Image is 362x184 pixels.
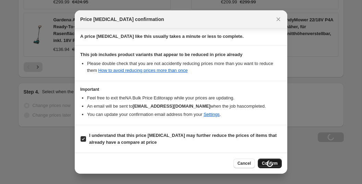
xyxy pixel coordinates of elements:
[89,133,277,145] b: I understand that this price [MEDICAL_DATA] may further reduce the prices of items that already h...
[87,111,282,118] li: You can update your confirmation email address from your .
[98,68,188,73] a: How to avoid reducing prices more than once
[80,34,244,39] b: A price [MEDICAL_DATA] like this usually takes a minute or less to complete.
[204,112,220,117] a: Settings
[80,87,282,92] h3: Important
[87,103,282,110] li: An email will be sent to when the job has completed .
[80,16,164,23] span: Price [MEDICAL_DATA] confirmation
[80,52,242,57] b: This job includes product variants that appear to be reduced in price already
[238,161,251,166] span: Cancel
[233,159,255,168] button: Cancel
[274,14,283,24] button: Close
[87,60,282,74] li: Please double check that you are not accidently reducing prices more than you want to reduce them
[133,104,210,109] b: [EMAIL_ADDRESS][DOMAIN_NAME]
[87,95,282,101] li: Feel free to exit the NA Bulk Price Editor app while your prices are updating.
